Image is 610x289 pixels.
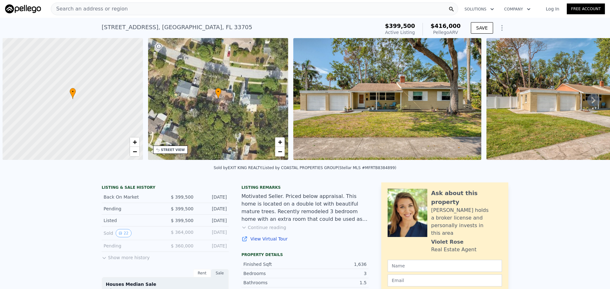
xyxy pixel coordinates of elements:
[70,89,76,95] span: •
[199,194,227,200] div: [DATE]
[132,138,137,146] span: +
[459,3,499,15] button: Solutions
[241,193,369,223] div: Motivated Seller. Priced below appraisal. This home is located on a double lot with beautiful mat...
[199,206,227,212] div: [DATE]
[214,166,263,170] div: Sold by EXIT KING REALTY .
[102,23,252,32] div: [STREET_ADDRESS] , [GEOGRAPHIC_DATA] , FL 33705
[496,22,508,34] button: Show Options
[538,6,567,12] a: Log In
[104,206,160,212] div: Pending
[5,4,41,13] img: Pellego
[471,22,493,34] button: SAVE
[430,29,461,36] div: Pellego ARV
[388,274,502,286] input: Email
[385,23,415,29] span: $399,500
[241,236,369,242] a: View Virtual Tour
[211,269,229,277] div: Sale
[104,217,160,224] div: Listed
[116,229,131,237] button: View historical data
[106,281,225,287] div: Houses Median Sale
[278,148,282,155] span: −
[241,252,369,257] div: Property details
[104,194,160,200] div: Back On Market
[102,185,229,191] div: LISTING & SALE HISTORY
[243,270,305,277] div: Bedrooms
[388,260,502,272] input: Name
[431,189,502,207] div: Ask about this property
[305,279,367,286] div: 1.5
[243,279,305,286] div: Bathrooms
[293,38,481,160] img: Sale: 148219399 Parcel: 53290872
[499,3,536,15] button: Company
[431,246,477,253] div: Real Estate Agent
[171,230,193,235] span: $ 364,000
[431,207,502,237] div: [PERSON_NAME] holds a broker license and personally invests in this area
[104,243,160,249] div: Pending
[430,23,461,29] span: $416,000
[305,270,367,277] div: 3
[275,137,285,147] a: Zoom in
[130,137,139,147] a: Zoom in
[199,243,227,249] div: [DATE]
[193,269,211,277] div: Rent
[70,88,76,99] div: •
[161,148,185,152] div: STREET VIEW
[171,243,193,248] span: $ 360,000
[171,194,193,200] span: $ 399,500
[243,261,305,267] div: Finished Sqft
[171,218,193,223] span: $ 399,500
[199,217,227,224] div: [DATE]
[431,238,464,246] div: Violet Rose
[567,3,605,14] a: Free Account
[199,229,227,237] div: [DATE]
[241,185,369,190] div: Listing remarks
[132,148,137,155] span: −
[385,30,415,35] span: Active Listing
[104,229,160,237] div: Sold
[102,252,150,261] button: Show more history
[241,224,286,231] button: Continue reading
[171,206,193,211] span: $ 399,500
[305,261,367,267] div: 1,636
[215,88,221,99] div: •
[215,89,221,95] span: •
[262,166,396,170] div: Listed by COASTAL PROPERTIES GROUP (Stellar MLS #MFRTB8384899)
[130,147,139,156] a: Zoom out
[275,147,285,156] a: Zoom out
[278,138,282,146] span: +
[51,5,128,13] span: Search an address or region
